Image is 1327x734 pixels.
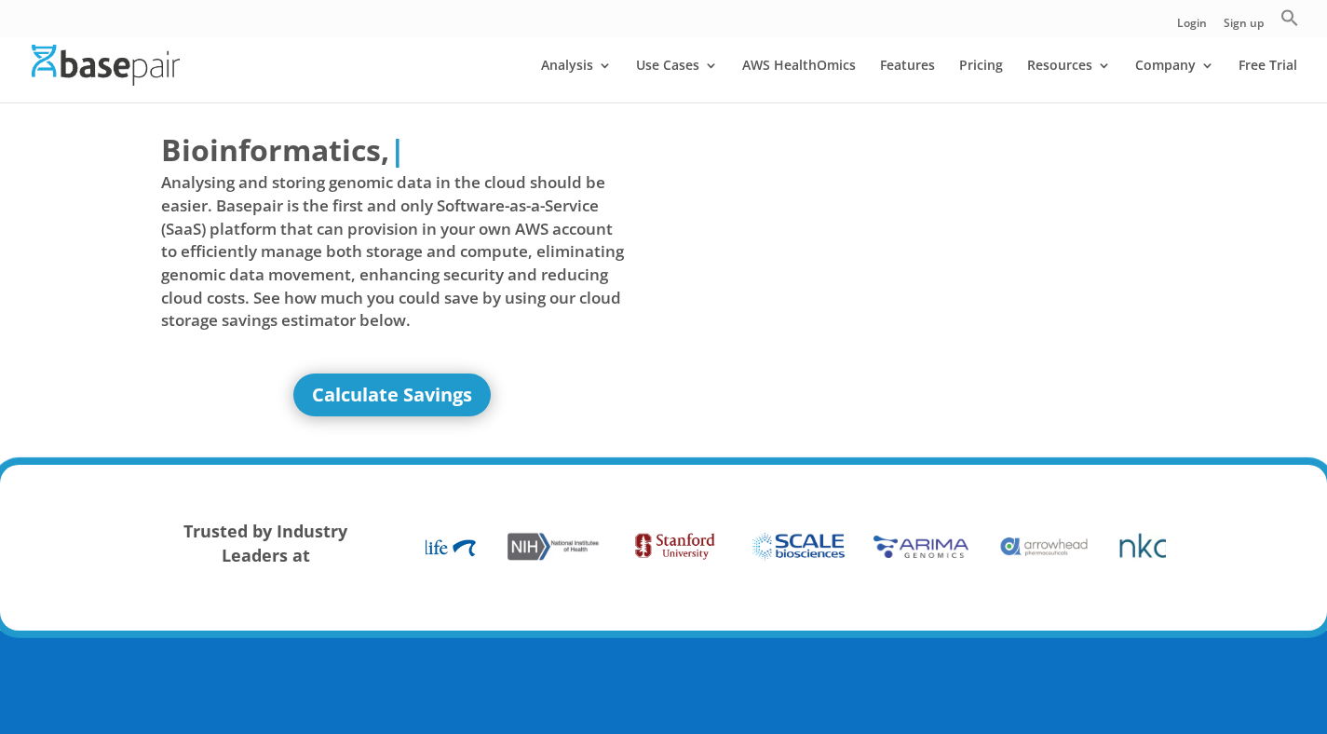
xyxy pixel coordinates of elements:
a: Company [1135,59,1214,102]
a: Use Cases [636,59,718,102]
a: Calculate Savings [293,374,491,416]
a: Sign up [1224,18,1264,37]
a: Features [880,59,935,102]
span: | [389,129,406,170]
a: Pricing [959,59,1003,102]
span: Bioinformatics, [161,129,389,171]
svg: Search [1280,8,1299,27]
a: Login [1177,18,1207,37]
iframe: Basepair - NGS Analysis Simplified [678,129,1142,389]
a: Resources [1027,59,1111,102]
strong: Trusted by Industry Leaders at [183,520,347,566]
a: Search Icon Link [1280,8,1299,37]
a: Free Trial [1239,59,1297,102]
a: Analysis [541,59,612,102]
a: AWS HealthOmics [742,59,856,102]
span: Analysing and storing genomic data in the cloud should be easier. Basepair is the first and only ... [161,171,625,332]
img: Basepair [32,45,180,85]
